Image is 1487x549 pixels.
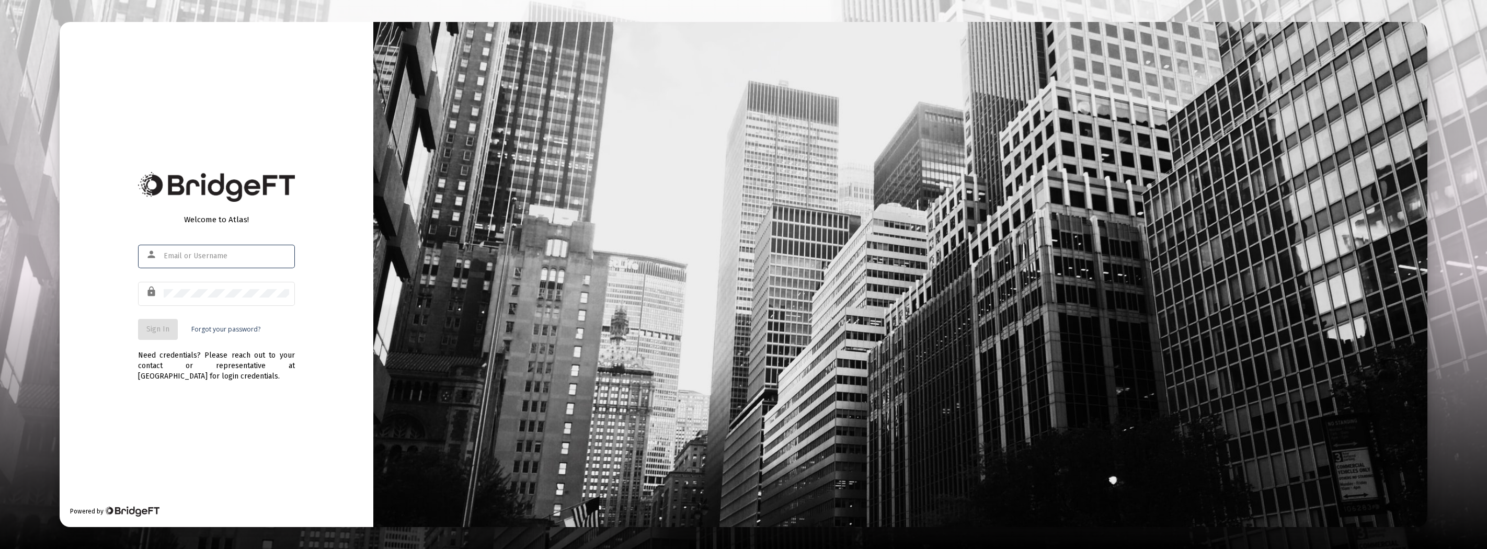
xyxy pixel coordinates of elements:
[70,506,159,517] div: Powered by
[138,340,295,382] div: Need credentials? Please reach out to your contact or representative at [GEOGRAPHIC_DATA] for log...
[146,285,158,298] mat-icon: lock
[146,325,169,334] span: Sign In
[191,324,260,335] a: Forgot your password?
[146,248,158,261] mat-icon: person
[138,319,178,340] button: Sign In
[138,214,295,225] div: Welcome to Atlas!
[105,506,159,517] img: Bridge Financial Technology Logo
[164,252,289,260] input: Email or Username
[138,172,295,202] img: Bridge Financial Technology Logo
